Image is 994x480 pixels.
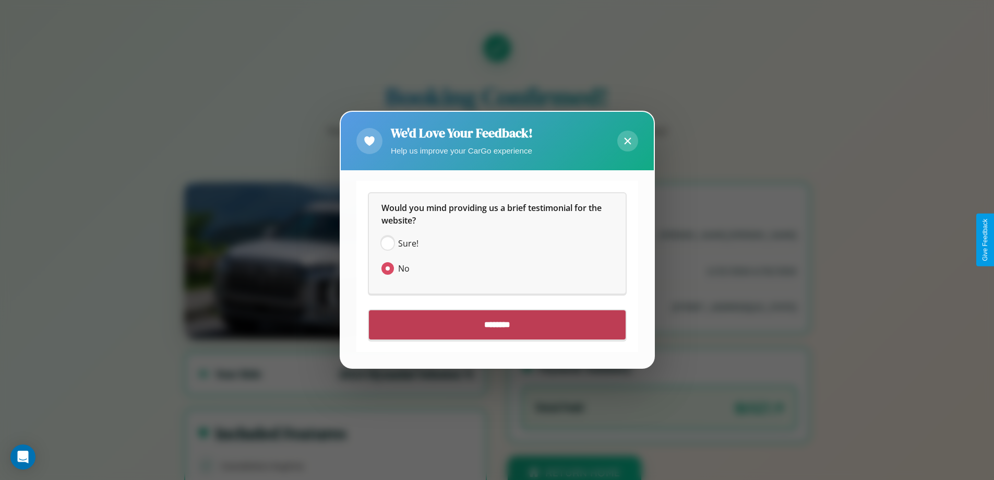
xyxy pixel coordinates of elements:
[391,144,533,158] p: Help us improve your CarGo experience
[981,219,989,261] div: Give Feedback
[381,203,604,227] span: Would you mind providing us a brief testimonial for the website?
[398,238,418,250] span: Sure!
[391,124,533,142] h2: We'd Love Your Feedback!
[10,444,35,470] div: Open Intercom Messenger
[398,263,410,275] span: No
